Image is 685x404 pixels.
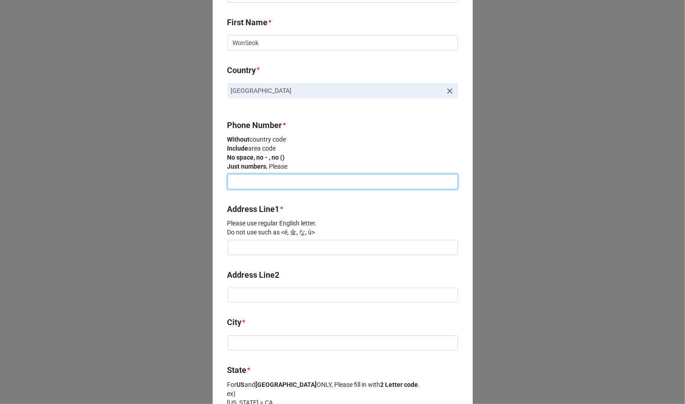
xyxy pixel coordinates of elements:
strong: [GEOGRAPHIC_DATA] [256,381,317,388]
strong: Without [227,136,250,143]
label: Address Line1 [227,203,280,216]
p: country code area code , Please [227,135,458,171]
strong: No space, no - , no () [227,154,285,161]
strong: Include [227,145,249,152]
strong: US [237,381,245,388]
label: Phone Number [227,119,282,132]
label: State [227,364,247,376]
p: [GEOGRAPHIC_DATA] [231,86,442,95]
strong: 2 Letter code [381,381,418,388]
label: Country [227,64,256,77]
label: First Name [227,16,268,29]
label: Address Line2 [227,269,280,281]
strong: Just numbers [227,163,267,170]
p: Please use regular English letter. Do not use such as <é, 金, な, ü> [227,219,458,237]
label: City [227,316,242,329]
